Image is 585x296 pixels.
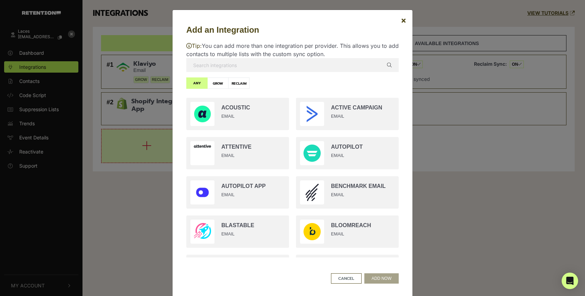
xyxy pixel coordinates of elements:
h5: Add an Integration [186,24,399,36]
span: × [401,15,406,25]
div: Open Intercom Messenger [562,273,578,289]
p: You can add more than one integration per provider. This allows you to add contacts to multiple l... [186,42,399,58]
label: ANY [186,77,208,89]
label: RECLAIM [228,77,250,89]
button: Close [395,11,412,30]
label: GROW [207,77,229,89]
input: Search integrations [186,58,399,72]
span: Tip: [186,42,202,49]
